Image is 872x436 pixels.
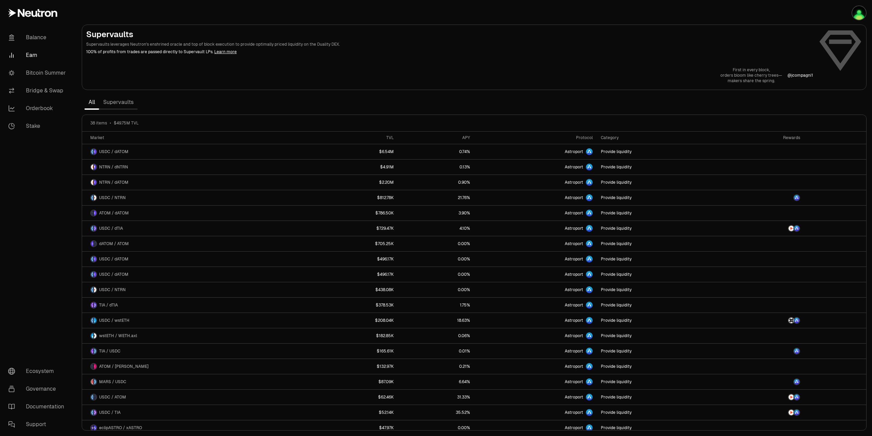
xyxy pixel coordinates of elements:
a: Astroport [474,313,597,328]
span: USDC / dATOM [99,256,128,262]
a: Astroport [474,252,597,267]
img: NTRN Logo [789,226,794,231]
div: Rewards [727,135,800,140]
a: $4.91M [311,160,398,175]
a: Provide liquidity [597,282,723,297]
a: Documentation [3,398,74,416]
a: $132.97K [311,359,398,374]
a: 4.10% [398,221,474,236]
a: Provide liquidity [597,405,723,420]
a: Astroport [474,420,597,435]
span: Astroport [565,210,583,216]
a: Astroport [474,236,597,251]
img: USDC Logo [91,195,93,200]
img: USDC Logo [91,287,93,292]
a: Provide liquidity [597,190,723,205]
a: 0.21% [398,359,474,374]
a: Astroport [474,344,597,359]
div: Protocol [478,135,593,140]
a: $6.54M [311,144,398,159]
a: NTRN LogodATOM LogoNTRN / dATOM [82,175,311,190]
a: TIA LogodTIA LogoTIA / dTIA [82,298,311,313]
span: NTRN / dNTRN [99,164,128,170]
img: Ledger Nano S000 [852,6,866,20]
img: ASTRO Logo [794,195,799,200]
img: USDC Logo [91,256,93,262]
p: 100% of profits from trades are passed directly to Supervault LPs. [86,49,813,55]
a: $62.46K [311,390,398,405]
a: 35.52% [398,405,474,420]
span: MARS / USDC [99,379,126,385]
a: USDC LogodATOM LogoUSDC / dATOM [82,252,311,267]
a: $378.53K [311,298,398,313]
span: USDC / dATOM [99,149,128,154]
a: 0.00% [398,252,474,267]
span: Astroport [565,287,583,292]
a: 31.33% [398,390,474,405]
span: Astroport [565,164,583,170]
img: ASTRO Logo [794,348,799,354]
p: @ jcompagni1 [788,73,813,78]
a: NTRN LogoASTRO Logo [722,221,804,236]
img: ATOM Logo [91,210,93,216]
a: Astroport [474,390,597,405]
a: 0.00% [398,267,474,282]
a: Orderbook [3,100,74,117]
a: 1.75% [398,298,474,313]
a: Earn [3,46,74,64]
a: NTRN LogodNTRN LogoNTRN / dNTRN [82,160,311,175]
img: ASTRO Logo [794,226,799,231]
img: ASTRO Logo [794,410,799,415]
a: Astroport [474,160,597,175]
span: NTRN / dATOM [99,180,128,185]
img: NTRN Logo [91,180,93,185]
img: dNTRN Logo [94,164,96,170]
span: $49.75M TVL [114,120,139,126]
img: dATOM Logo [91,241,93,246]
span: Astroport [565,394,583,400]
a: USDC LogodTIA LogoUSDC / dTIA [82,221,311,236]
a: 0.06% [398,328,474,343]
img: dATOM Logo [94,272,96,277]
img: TIA Logo [91,302,93,308]
img: ATOM Logo [94,394,96,400]
span: Astroport [565,364,583,369]
a: USDC LogoTIA LogoUSDC / TIA [82,405,311,420]
a: dATOM LogoATOM LogodATOM / ATOM [82,236,311,251]
img: USDC Logo [91,394,93,400]
span: Astroport [565,149,583,154]
a: 0.90% [398,175,474,190]
span: Astroport [565,333,583,339]
a: Astroport [474,267,597,282]
span: Astroport [565,348,583,354]
div: TVL [315,135,394,140]
a: $182.85K [311,328,398,343]
a: wstETH LogoWETH.axl LogowstETH / WETH.axl [82,328,311,343]
a: ATOM LogodATOM LogoATOM / dATOM [82,206,311,221]
span: USDC / dTIA [99,226,123,231]
span: Astroport [565,195,583,200]
a: $52.14K [311,405,398,420]
img: NTRN Logo [94,195,96,200]
a: Provide liquidity [597,420,723,435]
img: USDC Logo [91,149,93,154]
a: First in every block,orders bloom like cherry trees—makers share the spring. [720,67,782,84]
img: NTRN Logo [789,394,794,400]
a: Support [3,416,74,433]
img: USDC Logo [91,226,93,231]
img: ASTRO Logo [794,379,799,385]
span: Astroport [565,318,583,323]
a: Provide liquidity [597,390,723,405]
img: dATOM Logo [94,210,96,216]
span: USDC / TIA [99,410,121,415]
a: Supervaults [99,95,138,109]
a: Provide liquidity [597,267,723,282]
a: MARS LogoUSDC LogoMARS / USDC [82,374,311,389]
a: USDC LogoNTRN LogoUSDC / NTRN [82,282,311,297]
a: Astroport [474,328,597,343]
a: Learn more [214,49,237,55]
img: USDC Logo [94,379,96,385]
a: Astroport [474,221,597,236]
a: 0.00% [398,236,474,251]
a: $47.97K [311,420,398,435]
